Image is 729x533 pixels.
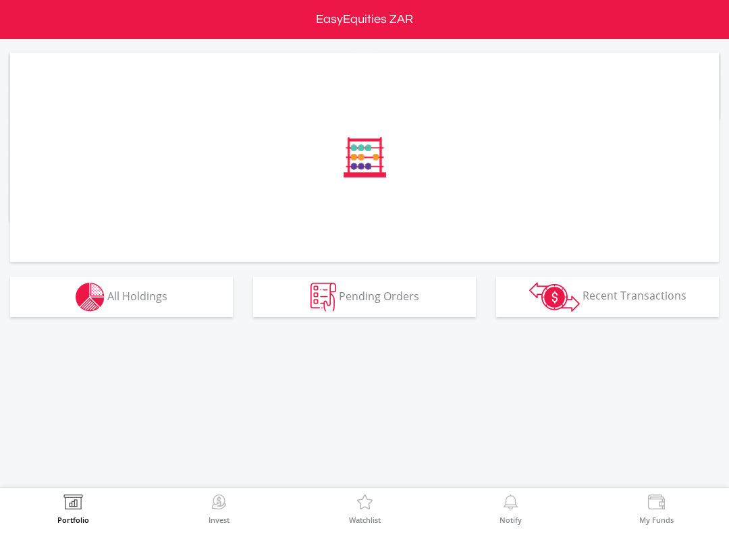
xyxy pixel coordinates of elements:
[639,495,674,524] a: My Funds
[500,495,522,524] a: Notify
[349,516,381,524] label: Watchlist
[496,277,719,317] button: Recent Transactions
[253,277,476,317] button: Pending Orders
[209,495,230,524] a: Invest
[76,283,105,312] img: holdings-wht.png
[500,495,521,513] img: View Notifications
[349,495,381,524] a: Watchlist
[57,516,89,524] label: Portfolio
[354,495,375,513] img: Watchlist
[209,495,230,513] img: Invest Now
[310,283,336,312] img: pending_instructions-wht.png
[529,282,580,312] img: transactions-zar-wht.png
[63,495,84,513] img: View Portfolio
[339,288,419,303] span: Pending Orders
[107,288,167,303] span: All Holdings
[500,516,522,524] label: Notify
[209,516,230,524] label: Invest
[646,495,667,513] img: View Funds
[10,277,233,317] button: All Holdings
[583,288,686,303] span: Recent Transactions
[639,516,674,524] label: My Funds
[57,495,89,524] a: Portfolio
